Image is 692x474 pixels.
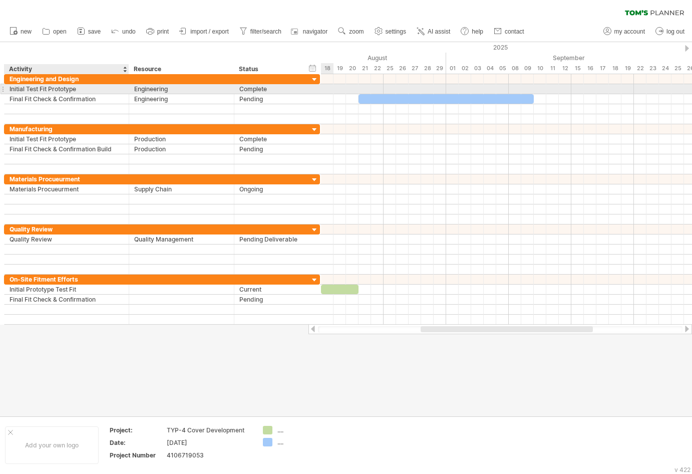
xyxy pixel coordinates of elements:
a: save [75,25,104,38]
span: settings [386,28,406,35]
div: Wednesday, 27 August 2025 [409,63,421,74]
span: print [157,28,169,35]
div: Friday, 19 September 2025 [621,63,634,74]
div: Quality Review [10,234,124,244]
div: Monday, 8 September 2025 [509,63,521,74]
div: Status [239,64,303,74]
div: Thursday, 4 September 2025 [484,63,496,74]
div: On-Site Fitment Efforts [10,275,124,284]
div: Final Fit Check & Confirmation [10,94,124,104]
div: Tuesday, 19 August 2025 [333,63,346,74]
div: v 422 [674,466,690,473]
div: Date: [110,438,165,447]
div: [DATE] [167,438,251,447]
a: log out [653,25,687,38]
div: Engineering and Design [10,74,124,84]
div: Complete [239,134,304,144]
div: Initial Prototype Test Fit [10,285,124,294]
div: Friday, 22 August 2025 [371,63,384,74]
span: navigator [303,28,327,35]
span: open [53,28,67,35]
div: Thursday, 21 August 2025 [359,63,371,74]
div: Engineering [134,94,229,104]
div: Complete [239,84,304,94]
div: Initial Test Fit Prototype [10,134,124,144]
div: Monday, 22 September 2025 [634,63,646,74]
div: Pending [239,94,304,104]
div: Production [134,134,229,144]
span: help [472,28,483,35]
a: help [458,25,486,38]
div: Wednesday, 24 September 2025 [659,63,671,74]
a: import / export [177,25,232,38]
span: contact [505,28,524,35]
div: Tuesday, 26 August 2025 [396,63,409,74]
div: Friday, 5 September 2025 [496,63,509,74]
div: Quality Management [134,234,229,244]
div: Production [134,144,229,154]
div: Friday, 29 August 2025 [434,63,446,74]
div: Resource [134,64,228,74]
span: zoom [349,28,364,35]
span: new [21,28,32,35]
div: Quality Review [10,224,124,234]
div: TYP-4 Cover Development [167,426,251,434]
div: Wednesday, 17 September 2025 [596,63,609,74]
div: Current [239,285,304,294]
span: AI assist [428,28,450,35]
a: contact [491,25,527,38]
div: Add your own logo [5,426,99,464]
a: filter/search [237,25,284,38]
div: Thursday, 18 September 2025 [609,63,621,74]
div: Tuesday, 9 September 2025 [521,63,534,74]
div: Pending [239,144,304,154]
div: Wednesday, 20 August 2025 [346,63,359,74]
a: my account [601,25,648,38]
div: Project Number [110,451,165,459]
div: Wednesday, 3 September 2025 [471,63,484,74]
div: Supply Chain [134,184,229,194]
span: import / export [190,28,229,35]
div: Materials Procueurment [10,184,124,194]
div: Tuesday, 16 September 2025 [584,63,596,74]
div: Tuesday, 2 September 2025 [459,63,471,74]
div: .... [277,438,332,446]
span: save [88,28,101,35]
a: open [40,25,70,38]
a: undo [109,25,139,38]
div: 4106719053 [167,451,251,459]
span: filter/search [250,28,281,35]
div: Activity [9,64,123,74]
a: settings [372,25,409,38]
div: Thursday, 11 September 2025 [546,63,559,74]
div: .... [277,426,332,434]
div: Monday, 15 September 2025 [571,63,584,74]
a: navigator [289,25,330,38]
div: Thursday, 28 August 2025 [421,63,434,74]
span: undo [122,28,136,35]
div: Monday, 25 August 2025 [384,63,396,74]
a: new [7,25,35,38]
div: Monday, 1 September 2025 [446,63,459,74]
div: Monday, 18 August 2025 [321,63,333,74]
div: Ongoing [239,184,304,194]
div: Pending Deliverable [239,234,304,244]
div: Materials Procueurment [10,174,124,184]
a: print [144,25,172,38]
div: Final Fit Check & Confirmation Build [10,144,124,154]
div: Thursday, 25 September 2025 [671,63,684,74]
div: Project: [110,426,165,434]
div: Manufacturing [10,124,124,134]
div: Friday, 12 September 2025 [559,63,571,74]
div: Engineering [134,84,229,94]
span: my account [614,28,645,35]
div: Wednesday, 10 September 2025 [534,63,546,74]
a: zoom [335,25,367,38]
div: Final Fit Check & Confirmation [10,295,124,304]
a: AI assist [414,25,453,38]
span: log out [666,28,684,35]
div: Tuesday, 23 September 2025 [646,63,659,74]
div: Pending [239,295,304,304]
div: Initial Test Fit Prototype [10,84,124,94]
